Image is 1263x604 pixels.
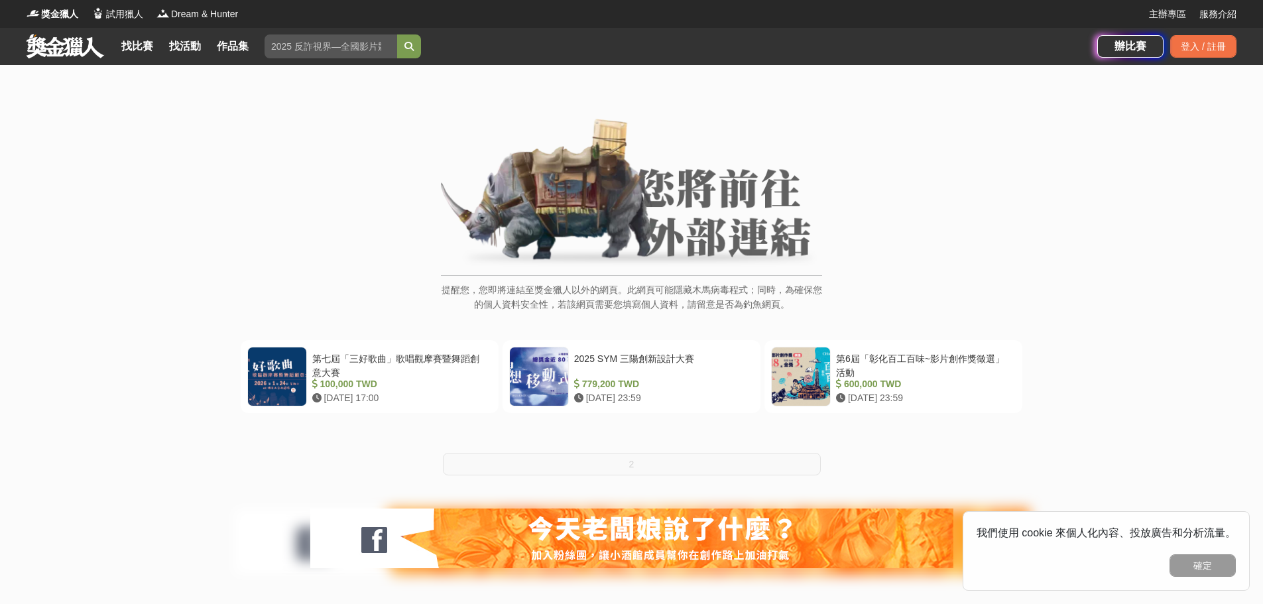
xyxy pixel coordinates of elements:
[836,391,1010,405] div: [DATE] 23:59
[265,34,397,58] input: 2025 反詐視界—全國影片競賽
[27,7,40,20] img: Logo
[443,453,821,475] button: 2
[116,37,158,56] a: 找比賽
[27,7,78,21] a: Logo獎金獵人
[91,7,143,21] a: Logo試用獵人
[1149,7,1186,21] a: 主辦專區
[836,352,1010,377] div: 第6屆「彰化百工百味~影片創作獎徵選」活動
[764,340,1022,413] a: 第6屆「彰化百工百味~影片創作獎徵選」活動 600,000 TWD [DATE] 23:59
[574,391,749,405] div: [DATE] 23:59
[836,377,1010,391] div: 600,000 TWD
[211,37,254,56] a: 作品集
[241,340,499,413] a: 第七屆「三好歌曲」歌唱觀摩賽暨舞蹈創意大賽 100,000 TWD [DATE] 17:00
[156,7,170,20] img: Logo
[106,7,143,21] span: 試用獵人
[1199,7,1236,21] a: 服務介紹
[574,352,749,377] div: 2025 SYM 三陽創新設計大賽
[156,7,238,21] a: LogoDream & Hunter
[310,509,953,568] img: 127fc932-0e2d-47dc-a7d9-3a4a18f96856.jpg
[1170,554,1236,577] button: 確定
[1097,35,1164,58] a: 辦比賽
[41,7,78,21] span: 獎金獵人
[91,7,105,20] img: Logo
[1170,35,1236,58] div: 登入 / 註冊
[312,377,487,391] div: 100,000 TWD
[441,282,822,326] p: 提醒您，您即將連結至獎金獵人以外的網頁。此網頁可能隱藏木馬病毒程式；同時，為確保您的個人資料安全性，若該網頁需要您填寫個人資料，請留意是否為釣魚網頁。
[312,352,487,377] div: 第七屆「三好歌曲」歌唱觀摩賽暨舞蹈創意大賽
[574,377,749,391] div: 779,200 TWD
[503,340,760,413] a: 2025 SYM 三陽創新設計大賽 779,200 TWD [DATE] 23:59
[171,7,238,21] span: Dream & Hunter
[977,527,1236,538] span: 我們使用 cookie 來個人化內容、投放廣告和分析流量。
[441,119,822,269] img: External Link Banner
[164,37,206,56] a: 找活動
[312,391,487,405] div: [DATE] 17:00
